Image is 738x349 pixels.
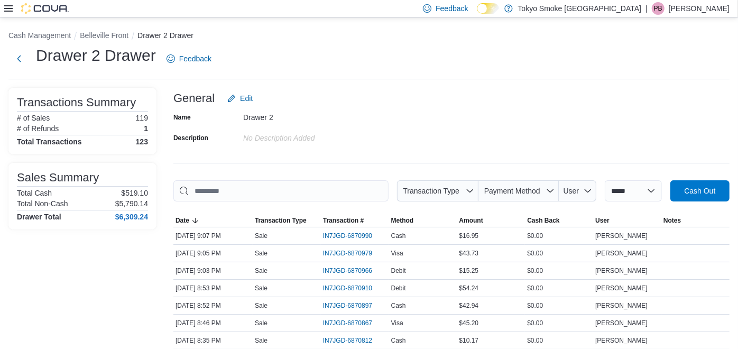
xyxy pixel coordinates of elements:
span: Payment Method [484,187,540,195]
p: Sale [255,284,267,292]
span: Edit [240,93,253,104]
span: Cash [391,336,406,345]
div: $0.00 [525,229,593,242]
div: [DATE] 9:07 PM [173,229,253,242]
h6: # of Refunds [17,124,59,133]
span: IN7JGD-6870812 [323,336,372,345]
h6: Total Cash [17,189,52,197]
span: [PERSON_NAME] [595,232,648,240]
span: Debit [391,267,406,275]
div: $0.00 [525,317,593,329]
a: Feedback [162,48,216,69]
span: Transaction # [323,216,364,225]
button: Belleville Front [80,31,128,40]
span: Notes [663,216,681,225]
div: $0.00 [525,247,593,260]
div: Parker Bateman [652,2,665,15]
h6: # of Sales [17,114,50,122]
p: Sale [255,232,267,240]
h4: Total Transactions [17,137,82,146]
span: Date [176,216,189,225]
div: [DATE] 8:46 PM [173,317,253,329]
button: User [559,180,596,201]
p: Sale [255,249,267,258]
span: [PERSON_NAME] [595,249,648,258]
button: Next [8,48,30,69]
span: Method [391,216,414,225]
button: IN7JGD-6870979 [323,247,383,260]
span: Cash Back [527,216,559,225]
h1: Drawer 2 Drawer [36,45,156,66]
button: IN7JGD-6870867 [323,317,383,329]
span: $42.94 [459,301,479,310]
h3: Sales Summary [17,171,99,184]
nav: An example of EuiBreadcrumbs [8,30,730,43]
div: $0.00 [525,299,593,312]
span: $43.73 [459,249,479,258]
p: $519.10 [121,189,148,197]
span: IN7JGD-6870966 [323,267,372,275]
button: Amount [457,214,525,227]
button: Transaction # [321,214,389,227]
h4: $6,309.24 [115,213,148,221]
button: Cash Out [670,180,730,201]
button: Method [389,214,457,227]
p: Sale [255,267,267,275]
div: Drawer 2 [243,109,385,122]
span: PB [654,2,662,15]
label: Description [173,134,208,142]
span: User [564,187,579,195]
span: $10.17 [459,336,479,345]
span: Transaction Type [255,216,307,225]
span: Cash [391,232,406,240]
p: | [645,2,648,15]
div: No Description added [243,130,385,142]
span: Feedback [436,3,468,14]
h3: General [173,92,215,105]
span: [PERSON_NAME] [595,336,648,345]
input: This is a search bar. As you type, the results lower in the page will automatically filter. [173,180,389,201]
span: $16.95 [459,232,479,240]
button: IN7JGD-6870897 [323,299,383,312]
p: 119 [136,114,148,122]
span: IN7JGD-6870867 [323,319,372,327]
span: $15.25 [459,267,479,275]
p: 1 [144,124,148,133]
span: Cash Out [684,186,715,196]
span: $54.24 [459,284,479,292]
label: Name [173,113,191,122]
span: Debit [391,284,406,292]
div: $0.00 [525,334,593,347]
span: Feedback [179,53,211,64]
button: Edit [223,88,257,109]
span: Amount [459,216,483,225]
button: Transaction Type [253,214,321,227]
span: IN7JGD-6870990 [323,232,372,240]
p: $5,790.14 [115,199,148,208]
button: IN7JGD-6870990 [323,229,383,242]
div: [DATE] 9:03 PM [173,264,253,277]
span: Visa [391,249,403,258]
button: IN7JGD-6870910 [323,282,383,295]
div: [DATE] 8:52 PM [173,299,253,312]
div: $0.00 [525,264,593,277]
span: [PERSON_NAME] [595,301,648,310]
span: Cash [391,301,406,310]
button: Payment Method [478,180,559,201]
p: [PERSON_NAME] [669,2,730,15]
span: User [595,216,610,225]
span: Visa [391,319,403,327]
span: [PERSON_NAME] [595,284,648,292]
button: User [593,214,661,227]
h4: Drawer Total [17,213,61,221]
div: [DATE] 8:35 PM [173,334,253,347]
h3: Transactions Summary [17,96,136,109]
span: IN7JGD-6870979 [323,249,372,258]
span: IN7JGD-6870910 [323,284,372,292]
div: [DATE] 8:53 PM [173,282,253,295]
button: IN7JGD-6870812 [323,334,383,347]
button: Cash Management [8,31,71,40]
button: Cash Back [525,214,593,227]
span: [PERSON_NAME] [595,319,648,327]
